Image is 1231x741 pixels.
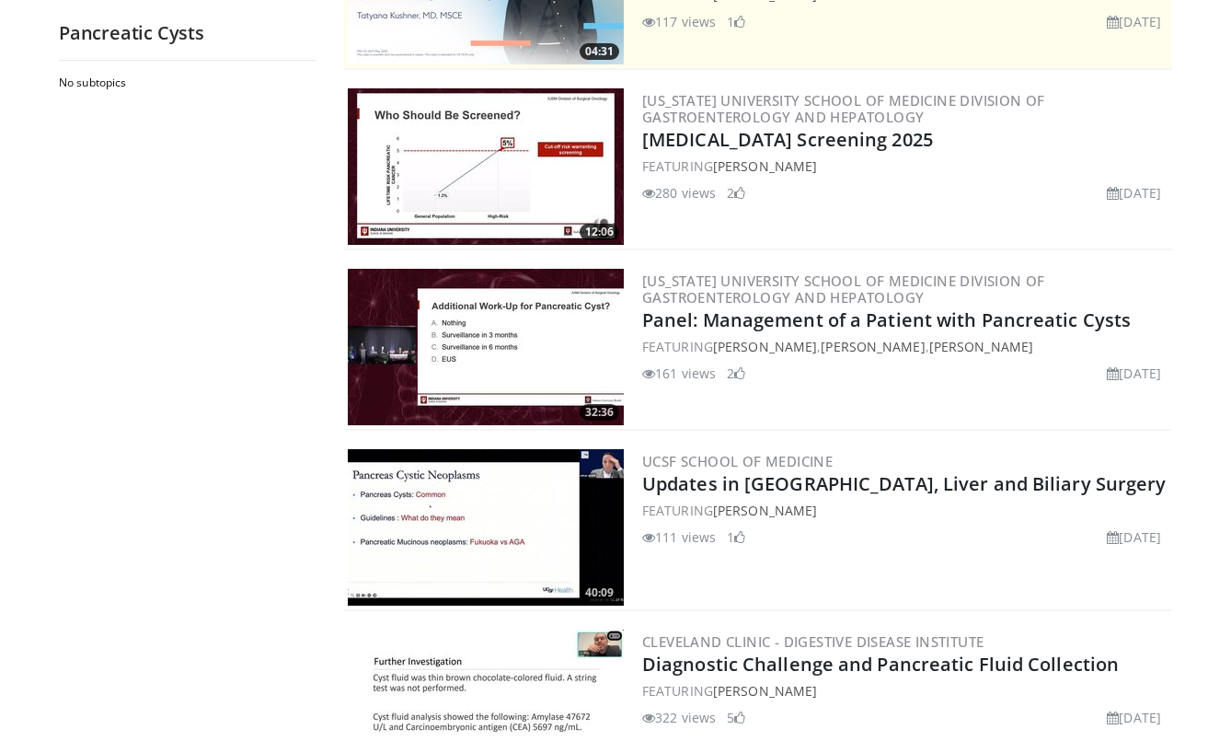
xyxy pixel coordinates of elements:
img: e49a4d44-03a5-4767-9fc7-519801ad3ee0.300x170_q85_crop-smart_upscale.jpg [348,269,624,425]
li: 117 views [642,12,716,31]
a: [PERSON_NAME] [713,502,817,519]
a: 12:06 [348,88,624,245]
li: 5 [727,708,745,727]
li: 280 views [642,183,716,203]
a: [PERSON_NAME] [713,682,817,700]
h2: Pancreatic Cysts [59,21,316,45]
a: Updates in [GEOGRAPHIC_DATA], Liver and Biliary Surgery [642,471,1167,496]
a: [US_STATE] University School of Medicine Division of Gastroenterology and Hepatology [642,272,1045,307]
a: [US_STATE] University School of Medicine Division of Gastroenterology and Hepatology [642,91,1045,126]
a: Panel: Management of a Patient with Pancreatic Cysts [642,307,1131,332]
span: 12:06 [580,224,619,240]
a: [MEDICAL_DATA] Screening 2025 [642,127,933,152]
a: UCSF School of Medicine [642,452,833,470]
a: 32:36 [348,269,624,425]
li: [DATE] [1107,364,1161,383]
a: [PERSON_NAME] [821,338,925,355]
li: [DATE] [1107,183,1161,203]
a: [PERSON_NAME] [713,157,817,175]
h2: No subtopics [59,75,312,90]
li: [DATE] [1107,12,1161,31]
img: 92e7bb93-159d-40f8-a927-22b1dfdc938f.300x170_q85_crop-smart_upscale.jpg [348,88,624,245]
a: Cleveland Clinic - Digestive Disease Institute [642,632,984,651]
span: 40:09 [580,585,619,601]
li: [DATE] [1107,527,1161,547]
li: 2 [727,364,745,383]
li: 322 views [642,708,716,727]
div: FEATURING [642,156,1168,176]
div: FEATURING [642,501,1168,520]
li: 2 [727,183,745,203]
li: 161 views [642,364,716,383]
span: 04:31 [580,43,619,60]
a: [PERSON_NAME] [929,338,1033,355]
span: 32:36 [580,404,619,421]
li: 1 [727,12,745,31]
li: 1 [727,527,745,547]
img: 20159e6f-6089-4ee5-8d33-043946daabe5.300x170_q85_crop-smart_upscale.jpg [348,449,624,606]
a: [PERSON_NAME] [713,338,817,355]
li: 111 views [642,527,716,547]
li: [DATE] [1107,708,1161,727]
a: 40:09 [348,449,624,606]
div: FEATURING , , [642,337,1168,356]
a: Diagnostic Challenge and Pancreatic Fluid Collection [642,652,1119,677]
div: FEATURING [642,681,1168,700]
